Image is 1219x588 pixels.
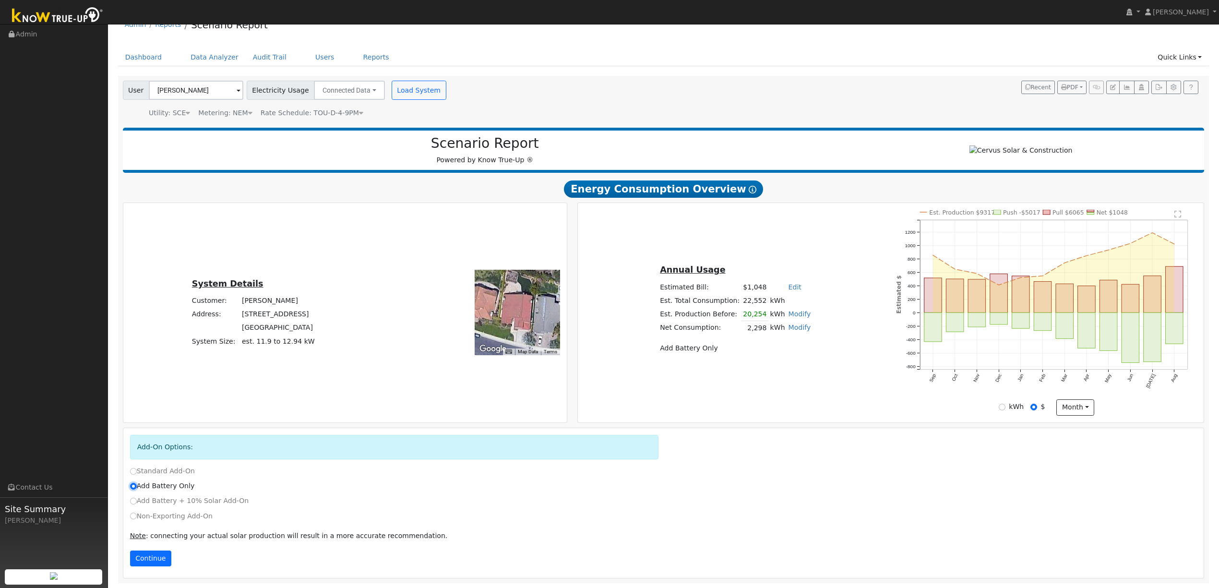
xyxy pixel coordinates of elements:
[130,551,171,567] button: Continue
[1144,276,1161,313] rect: onclick=""
[1100,312,1118,350] rect: onclick=""
[990,274,1008,313] rect: onclick=""
[924,278,942,312] rect: onclick=""
[1078,312,1096,348] rect: onclick=""
[913,310,916,315] text: 0
[1052,209,1084,216] text: Pull $6065
[128,135,842,165] div: Powered by Know True-Up ®
[1083,372,1091,382] text: Apr
[247,81,314,100] span: Electricity Usage
[741,280,768,294] td: $1,048
[969,145,1073,156] img: Cervus Solar & Construction
[1034,282,1052,313] rect: onclick=""
[240,335,316,348] td: System Size
[477,343,509,355] a: Open this area in Google Maps (opens a new window)
[658,342,813,355] td: Add Battery Only
[908,283,916,288] text: 400
[155,21,181,28] a: Reports
[906,350,916,356] text: -600
[191,19,268,31] a: Scenario Report
[660,265,725,275] u: Annual Usage
[1012,312,1030,328] rect: onclick=""
[1061,84,1078,91] span: PDF
[356,48,396,66] a: Reports
[789,324,811,331] a: Modify
[741,294,768,307] td: 22,552
[1119,81,1134,94] button: Multi-Series Graph
[972,373,980,383] text: Nov
[1009,402,1024,412] label: kWh
[768,294,813,307] td: kWh
[1150,48,1209,66] a: Quick Links
[928,373,937,383] text: Sep
[149,81,243,100] input: Select a User
[1078,286,1096,313] rect: onclick=""
[1150,231,1154,235] circle: onclick=""
[477,343,509,355] img: Google
[975,272,979,276] circle: onclick=""
[931,253,935,257] circle: onclick=""
[132,135,837,152] h2: Scenario Report
[968,312,986,327] rect: onclick=""
[906,337,916,342] text: -400
[741,307,768,321] td: 20,254
[518,348,538,355] button: Map Data
[1166,312,1183,344] rect: onclick=""
[1170,373,1178,383] text: Aug
[951,373,959,382] text: Oct
[1172,242,1176,246] circle: onclick=""
[997,283,1001,287] circle: onclick=""
[5,516,103,526] div: [PERSON_NAME]
[130,498,137,504] input: Add Battery + 10% Solar Add-On
[1038,373,1046,383] text: Feb
[1040,402,1045,412] label: $
[190,335,240,348] td: System Size:
[246,48,294,66] a: Audit Trail
[130,511,213,521] label: Non-Exporting Add-On
[564,180,763,198] span: Energy Consumption Overview
[308,48,342,66] a: Users
[123,81,149,100] span: User
[1122,284,1139,312] rect: onclick=""
[929,209,995,216] text: Est. Production $9317
[1129,241,1133,245] circle: onclick=""
[1183,81,1198,94] a: Help Link
[1021,81,1055,94] button: Recent
[1034,312,1052,330] rect: onclick=""
[190,294,240,308] td: Customer:
[1012,276,1030,313] rect: onclick=""
[749,186,756,193] i: Show Help
[1057,81,1087,94] button: PDF
[741,321,768,335] td: 2,298
[1016,373,1025,382] text: Jan
[1056,312,1074,338] rect: onclick=""
[183,48,246,66] a: Data Analyzer
[789,283,801,291] a: Edit
[896,276,902,314] text: Estimated $
[190,308,240,321] td: Address:
[240,321,316,335] td: [GEOGRAPHIC_DATA]
[906,364,916,369] text: -800
[130,468,137,475] input: Standard Add-On
[7,5,108,27] img: Know True-Up
[905,229,916,235] text: 1200
[1175,210,1182,218] text: 
[1144,312,1161,361] rect: onclick=""
[1056,284,1074,312] rect: onclick=""
[946,279,964,312] rect: onclick=""
[994,373,1003,383] text: Dec
[658,321,741,335] td: Net Consumption:
[130,532,448,540] span: : connecting your actual solar production will result in a more accurate recommendation.
[261,109,363,117] span: Alias: None
[946,312,964,332] rect: onclick=""
[953,267,957,271] circle: onclick=""
[1151,81,1166,94] button: Export Interval Data
[1134,81,1149,94] button: Login As
[1166,81,1181,94] button: Settings
[130,496,249,506] label: Add Battery + 10% Solar Add-On
[314,81,385,100] button: Connected Data
[658,280,741,294] td: Estimated Bill:
[544,349,557,354] a: Terms (opens in new tab)
[658,294,741,307] td: Est. Total Consumption:
[968,279,986,312] rect: onclick=""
